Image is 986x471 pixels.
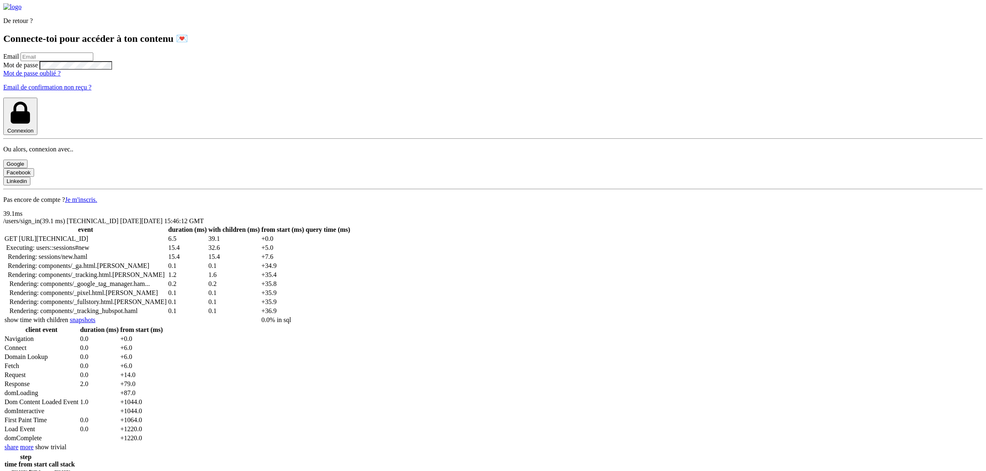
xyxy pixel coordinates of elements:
td: duration of this step and its children [208,235,260,243]
td: time elapsed since profiling started [261,244,304,252]
a: share [5,444,18,450]
a: Facebook [3,169,34,176]
td: 0.0 [80,335,119,343]
span: + [120,371,124,378]
td: duration of this step without any children's durations [168,235,207,243]
td: time elapsed since profiling started [261,271,304,279]
td: duration of this step and its children [208,280,260,288]
td: 1044.0 [120,407,164,415]
td: 1064.0 [120,416,164,424]
button: Google [3,160,28,168]
h1: Connecte-toi pour accéder à ton contenu 💌 [3,33,983,44]
span: [TECHNICAL_ID] [DATE][DATE] 15:46:12 GMT [67,217,204,224]
td: Rendering: components/_tracking.html.[PERSON_NAME] [4,271,167,279]
span: + [261,235,265,242]
td: Dom Content Loaded Event [4,398,79,406]
td: 6.0 [120,362,164,370]
label: Mot de passe [3,62,38,69]
span: + [120,407,124,414]
a: Je m'inscris. [65,196,97,203]
td: 0.0 [80,371,119,379]
td: duration of this step without any children's durations [168,280,207,288]
td: time elapsed since profiling started [261,262,304,270]
a: snapshots [70,316,95,323]
span: % in sql [270,316,291,323]
button: Linkedin [3,177,30,185]
a: Linkedin [3,177,30,184]
td: Executing: users::sessions#new [4,244,167,252]
span: + [120,416,124,423]
p: Ou alors, connexion avec.. [3,146,983,153]
td: duration of this step without any children's durations [168,253,207,261]
th: duration (ms) [168,226,207,234]
td: Navigation [4,335,79,343]
p: De retour ? [3,17,983,25]
td: 79.0 [120,380,164,388]
td: duration of this step and its children [208,289,260,297]
td: duration of this step and its children [208,262,260,270]
td: 2.0 [80,380,119,388]
img: logo [3,3,21,11]
span: + [261,280,265,287]
a: more [20,444,34,450]
td: Response [4,380,79,388]
a: Google [3,160,28,167]
span: + [261,271,265,278]
td: duration of this step and its children [208,244,260,252]
a: Mot de passe oublié ? [3,70,61,77]
span: + [120,398,124,405]
td: duration of this step and its children [208,253,260,261]
td: domLoading [4,389,79,397]
p: Pas encore de compte ? [3,196,983,203]
td: Rendering: components/_ga.html.[PERSON_NAME] [4,262,167,270]
td: Domain Lookup [4,353,79,361]
span: + [120,353,124,360]
td: time elapsed since profiling started [261,298,304,306]
span: + [261,289,265,296]
span: + [120,434,124,441]
a: Email de confirmation non reçu ? [3,84,92,91]
td: Request [4,371,79,379]
a: toggles any rows with < 2 ms [35,444,67,450]
span: ms [15,210,23,217]
td: Connect [4,344,79,352]
td: Rendering: sessions/new.haml [4,253,167,261]
td: time elapsed since profiling started [261,289,304,297]
td: Load Event [4,425,79,433]
td: duration of this step and its children [208,271,260,279]
td: 6.0 [120,344,164,352]
td: 6.0 [120,353,164,361]
td: time elapsed since profiling started [261,235,304,243]
td: Fetch [4,362,79,370]
td: duration of this step without any children's durations [168,307,207,315]
td: Rendering: components/_tracking_hubspot.haml [4,307,167,315]
td: 1220.0 [120,434,164,442]
td: Rendering: components/_fullstory.html.[PERSON_NAME] [4,298,167,306]
button: Connexion [3,98,37,135]
td: domComplete [4,434,79,442]
td: First Paint Time [4,416,79,424]
td: 0.0 [80,416,119,424]
th: duration (ms) [80,326,119,334]
span: + [261,262,265,269]
td: 0.0 [80,362,119,370]
td: duration of this step and its children [208,298,260,306]
input: Email [21,53,93,61]
span: + [261,253,265,260]
span: + [261,244,265,251]
td: duration of this step without any children's durations [168,298,207,306]
span: + [120,380,124,387]
td: 87.0 [120,389,164,397]
td: 1220.0 [120,425,164,433]
span: + [120,344,124,351]
span: + [120,389,124,396]
span: + [120,362,124,369]
span: + [120,425,124,432]
td: 1.0 [80,398,119,406]
th: with children (ms) [208,226,260,234]
td: 14.0 [120,371,164,379]
td: duration of this step without any children's durations [168,244,207,252]
span: /users/sign_in [3,217,67,224]
td: duration of this step without any children's durations [168,289,207,297]
td: Rendering: components/_pixel.html.[PERSON_NAME] [4,289,167,297]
